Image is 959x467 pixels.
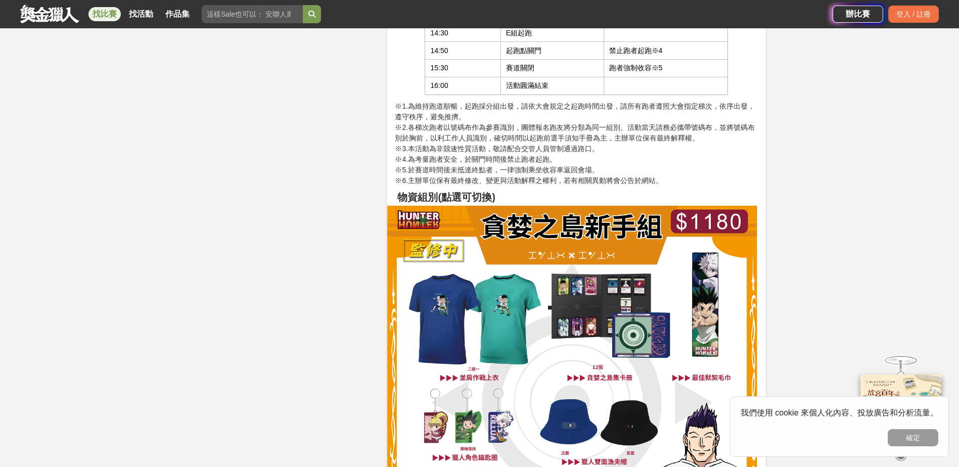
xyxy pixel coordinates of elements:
[741,408,938,417] span: 我們使用 cookie 來個人化內容、投放廣告和分析流量。
[833,6,883,23] a: 辦比賽
[88,7,121,21] a: 找比賽
[860,375,941,442] img: 968ab78a-c8e5-4181-8f9d-94c24feca916.png
[888,6,939,23] div: 登入 / 註冊
[609,64,663,72] span: 跑者強制收容※5
[430,64,448,72] span: 15:30
[888,429,938,446] button: 確定
[161,7,194,21] a: 作品集
[506,64,534,72] span: 賽道關閉
[395,101,758,186] p: ※1.為維持跑道順暢，起跑採分組出發，請依大會規定之起跑時間出發，請所有跑者遵照大會指定梯次，依序出發，遵守秩序，避免推擠。 ※2.各梯次跑者以號碼布作為參賽識別，團體報名跑友將分類為同一組別。...
[202,5,303,23] input: 這樣Sale也可以： 安聯人壽創意銷售法募集
[506,46,541,55] span: 起跑點關門
[506,29,532,37] span: E組起跑
[430,46,448,55] span: 14:50
[609,46,663,55] span: 禁止跑者起跑※4
[125,7,157,21] a: 找活動
[506,81,549,89] span: 活動圓滿結束
[430,29,448,37] span: 14:30
[397,192,495,203] strong: 物資組別(點選可切換)
[430,81,448,89] span: 16:00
